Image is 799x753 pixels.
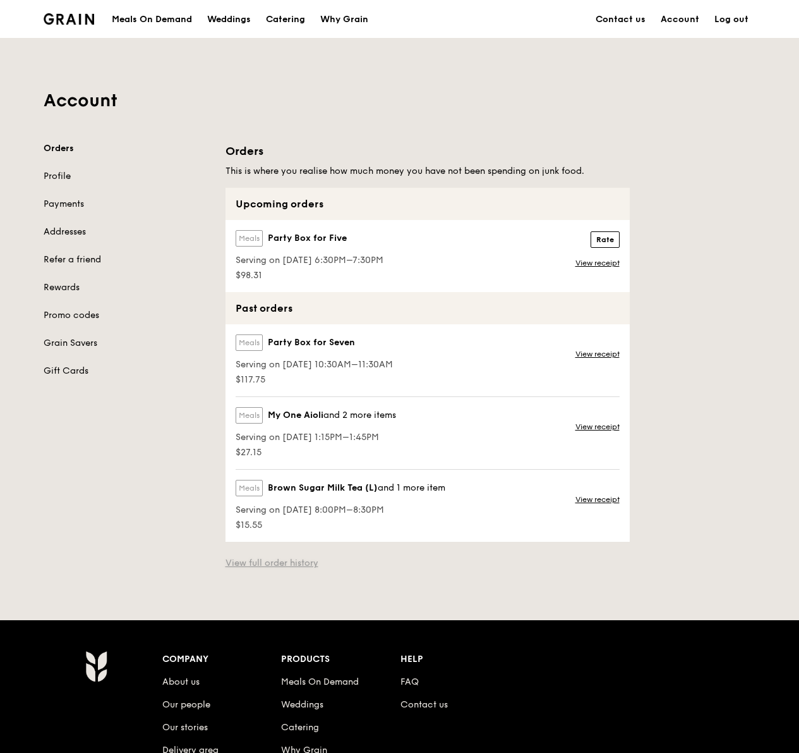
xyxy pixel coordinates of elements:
[236,480,263,496] label: Meals
[236,374,393,386] span: $117.75
[266,1,305,39] div: Catering
[400,699,448,710] a: Contact us
[707,1,756,39] a: Log out
[236,230,263,247] label: Meals
[323,410,396,420] span: and 2 more items
[236,446,396,459] span: $27.15
[225,557,318,570] a: View full order history
[236,519,445,532] span: $15.55
[268,409,323,422] span: My One Aioli
[225,165,630,178] h5: This is where you realise how much money you have not been spending on junk food.
[575,258,620,268] a: View receipt
[236,254,383,267] span: Serving on [DATE] 6:30PM–7:30PM
[268,336,355,349] span: Party Box for Seven
[268,482,378,494] span: Brown Sugar Milk Tea (L)
[44,89,756,112] h1: Account
[281,722,319,733] a: Catering
[162,651,282,668] div: Company
[85,651,107,682] img: Grain
[591,231,620,248] button: Rate
[575,494,620,505] a: View receipt
[236,334,263,351] label: Meals
[236,358,393,371] span: Serving on [DATE] 10:30AM–11:30AM
[162,722,208,733] a: Our stories
[268,232,347,245] span: Party Box for Five
[313,1,376,39] a: Why Grain
[236,269,383,282] span: $98.31
[236,407,263,424] label: Meals
[320,1,368,39] div: Why Grain
[281,676,359,687] a: Meals On Demand
[44,198,210,211] a: Payments
[200,1,258,39] a: Weddings
[653,1,707,39] a: Account
[281,651,400,668] div: Products
[44,13,95,25] img: Grain
[258,1,313,39] a: Catering
[44,337,210,350] a: Grain Savers
[44,170,210,183] a: Profile
[44,281,210,294] a: Rewards
[400,651,520,668] div: Help
[378,482,445,493] span: and 1 more item
[575,422,620,432] a: View receipt
[207,1,251,39] div: Weddings
[44,309,210,322] a: Promo codes
[112,1,192,39] div: Meals On Demand
[44,254,210,266] a: Refer a friend
[225,142,630,160] h1: Orders
[236,504,445,517] span: Serving on [DATE] 8:00PM–8:30PM
[575,349,620,359] a: View receipt
[400,676,419,687] a: FAQ
[588,1,653,39] a: Contact us
[225,188,630,220] div: Upcoming orders
[44,365,210,377] a: Gift Cards
[44,142,210,155] a: Orders
[162,699,210,710] a: Our people
[225,292,630,324] div: Past orders
[162,676,200,687] a: About us
[281,699,323,710] a: Weddings
[236,431,396,444] span: Serving on [DATE] 1:15PM–1:45PM
[44,226,210,238] a: Addresses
